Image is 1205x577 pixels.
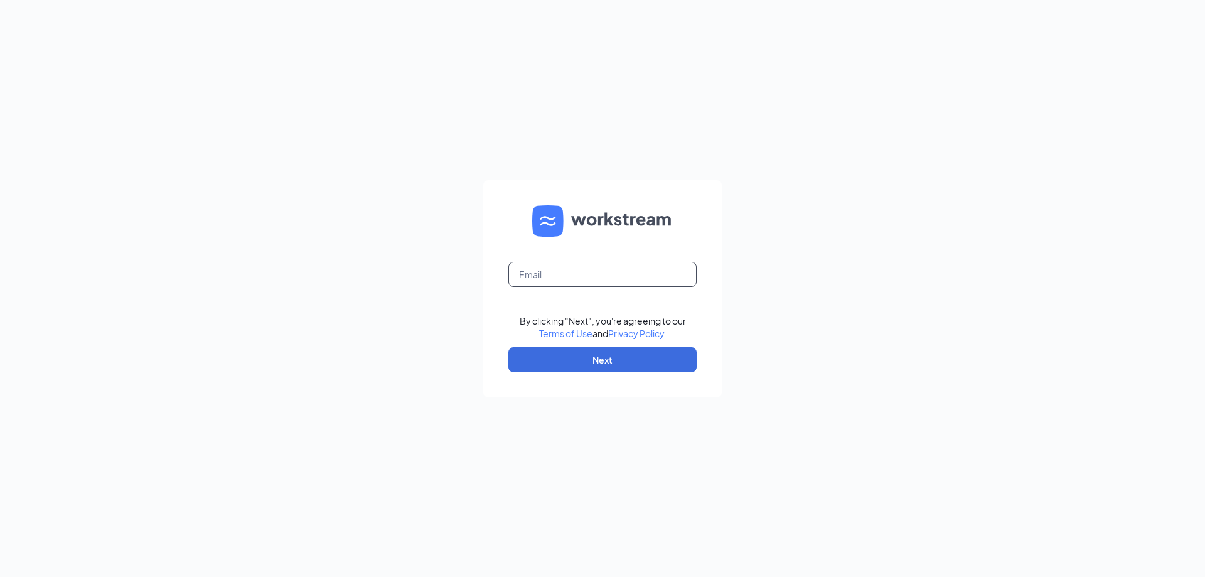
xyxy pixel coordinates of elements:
button: Next [508,347,697,372]
img: WS logo and Workstream text [532,205,673,237]
a: Terms of Use [539,328,592,339]
a: Privacy Policy [608,328,664,339]
div: By clicking "Next", you're agreeing to our and . [520,315,686,340]
input: Email [508,262,697,287]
